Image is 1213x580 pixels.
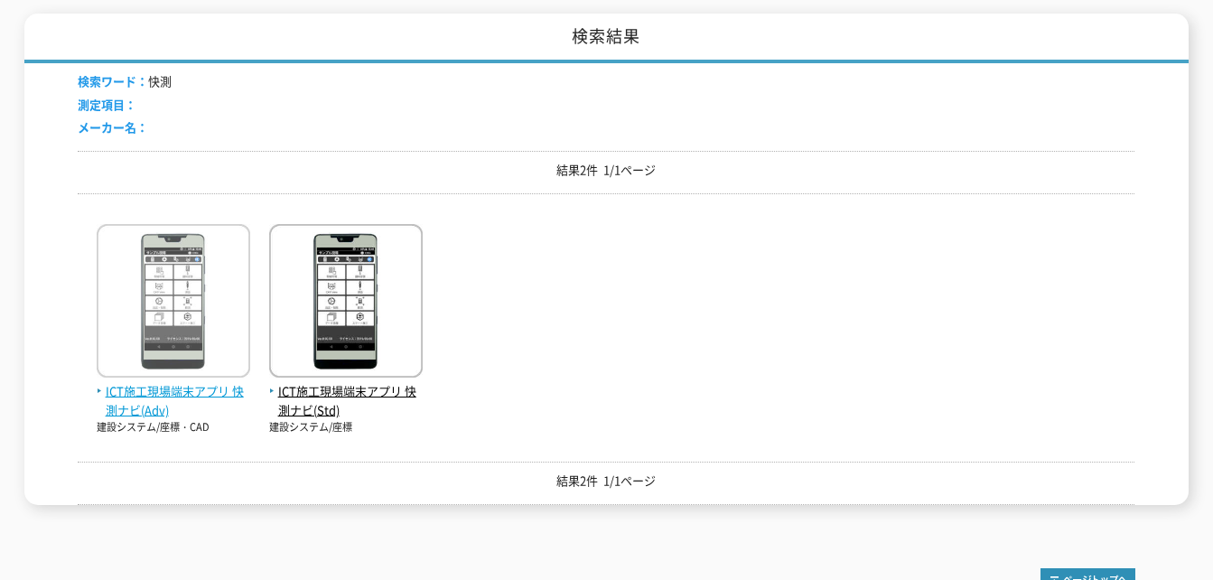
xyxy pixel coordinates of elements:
span: ICT施工現場端末アプリ 快測ナビ(Std) [269,382,423,420]
a: ICT施工現場端末アプリ 快測ナビ(Adv) [97,363,250,419]
img: 快測ナビ(Std) [269,224,423,382]
p: 結果2件 1/1ページ [78,161,1134,180]
span: ICT施工現場端末アプリ 快測ナビ(Adv) [97,382,250,420]
span: メーカー名： [78,118,148,136]
h1: 検索結果 [24,14,1189,63]
a: ICT施工現場端末アプリ 快測ナビ(Std) [269,363,423,419]
p: 結果2件 1/1ページ [78,472,1134,491]
img: 快測ナビ(Adv) [97,224,250,382]
p: 建設システム/座標・CAD [97,420,250,435]
span: 測定項目： [78,96,136,113]
p: 建設システム/座標 [269,420,423,435]
span: 検索ワード： [78,72,148,89]
li: 快測 [78,72,172,91]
